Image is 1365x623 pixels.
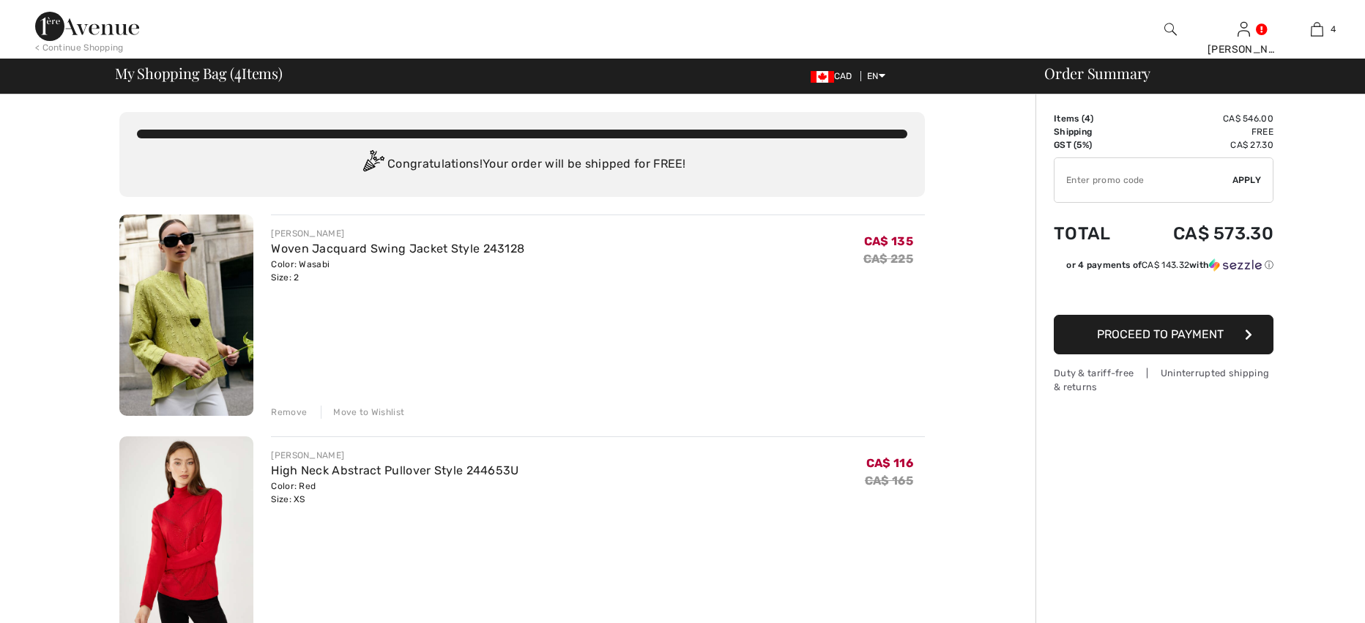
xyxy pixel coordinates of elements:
div: Order Summary [1027,66,1356,81]
a: 4 [1281,20,1353,38]
div: Congratulations! Your order will be shipped for FREE! [137,150,907,179]
img: Congratulation2.svg [358,150,387,179]
s: CA$ 165 [865,474,913,488]
img: My Bag [1311,20,1323,38]
input: Promo code [1055,158,1232,202]
div: [PERSON_NAME] [1208,42,1279,57]
div: Move to Wishlist [321,406,404,419]
div: or 4 payments ofCA$ 143.32withSezzle Click to learn more about Sezzle [1054,258,1273,277]
div: Color: Red Size: XS [271,480,518,506]
td: CA$ 573.30 [1133,209,1273,258]
span: My Shopping Bag ( Items) [115,66,283,81]
td: Items ( ) [1054,112,1133,125]
button: Proceed to Payment [1054,315,1273,354]
img: Canadian Dollar [811,71,834,83]
div: [PERSON_NAME] [271,227,524,240]
span: CA$ 143.32 [1142,260,1189,270]
a: High Neck Abstract Pullover Style 244653U [271,463,518,477]
iframe: Opens a widget where you can chat to one of our agents [1272,579,1350,616]
img: Sezzle [1209,258,1262,272]
span: EN [867,71,885,81]
img: My Info [1238,20,1250,38]
td: Shipping [1054,125,1133,138]
a: Sign In [1238,22,1250,36]
span: 4 [234,62,242,81]
span: CA$ 135 [864,234,913,248]
span: CAD [811,71,858,81]
span: 4 [1085,113,1090,124]
td: Total [1054,209,1133,258]
td: Free [1133,125,1273,138]
td: GST (5%) [1054,138,1133,152]
span: Proceed to Payment [1097,327,1224,341]
iframe: PayPal-paypal [1054,277,1273,310]
img: search the website [1164,20,1177,38]
img: 1ère Avenue [35,12,139,41]
div: [PERSON_NAME] [271,449,518,462]
span: CA$ 116 [866,456,913,470]
td: CA$ 546.00 [1133,112,1273,125]
a: Woven Jacquard Swing Jacket Style 243128 [271,242,524,255]
div: or 4 payments of with [1066,258,1273,272]
div: Color: Wasabi Size: 2 [271,258,524,284]
td: CA$ 27.30 [1133,138,1273,152]
span: 4 [1331,23,1336,36]
span: Apply [1232,174,1262,187]
s: CA$ 225 [863,252,913,266]
div: Remove [271,406,307,419]
div: < Continue Shopping [35,41,124,54]
div: Duty & tariff-free | Uninterrupted shipping & returns [1054,366,1273,394]
img: Woven Jacquard Swing Jacket Style 243128 [119,214,253,416]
